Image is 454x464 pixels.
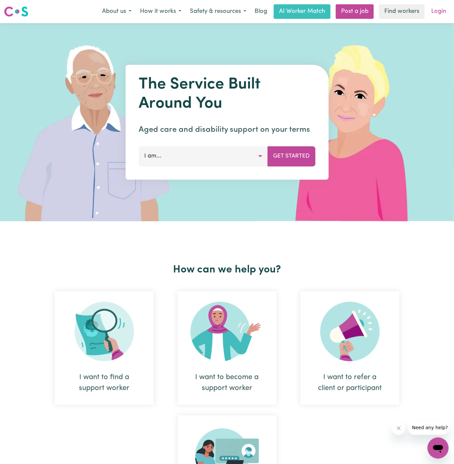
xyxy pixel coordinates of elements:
[71,372,138,394] div: I want to find a support worker
[251,4,271,19] a: Blog
[408,420,449,435] iframe: Message from company
[55,291,154,405] div: I want to find a support worker
[300,291,400,405] div: I want to refer a client or participant
[186,5,251,18] button: Safety & resources
[392,422,405,435] iframe: Close message
[274,4,331,19] a: AI Worker Match
[136,5,186,18] button: How it works
[316,372,384,394] div: I want to refer a client or participant
[428,438,449,459] iframe: Button to launch messaging window
[191,302,264,361] img: Become Worker
[320,302,380,361] img: Refer
[4,6,28,18] img: Careseekers logo
[336,4,374,19] a: Post a job
[43,264,411,276] h2: How can we help you?
[139,124,315,136] p: Aged care and disability support on your terms
[139,75,315,113] h1: The Service Built Around You
[267,146,315,166] button: Get Started
[379,4,425,19] a: Find workers
[427,4,450,19] a: Login
[75,302,134,361] img: Search
[139,146,268,166] button: I am...
[178,291,277,405] div: I want to become a support worker
[193,372,261,394] div: I want to become a support worker
[98,5,136,18] button: About us
[4,4,28,19] a: Careseekers logo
